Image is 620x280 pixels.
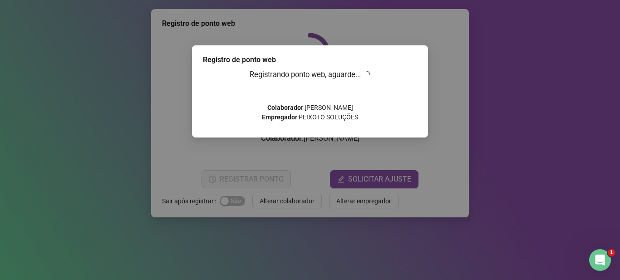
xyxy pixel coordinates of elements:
[203,69,417,81] h3: Registrando ponto web, aguarde...
[203,103,417,122] p: : [PERSON_NAME] : PEIXOTO SOLUÇÕES
[203,54,417,65] div: Registro de ponto web
[589,249,611,271] iframe: Intercom live chat
[608,249,615,256] span: 1
[267,104,303,111] strong: Colaborador
[262,113,297,121] strong: Empregador
[361,69,371,79] span: loading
